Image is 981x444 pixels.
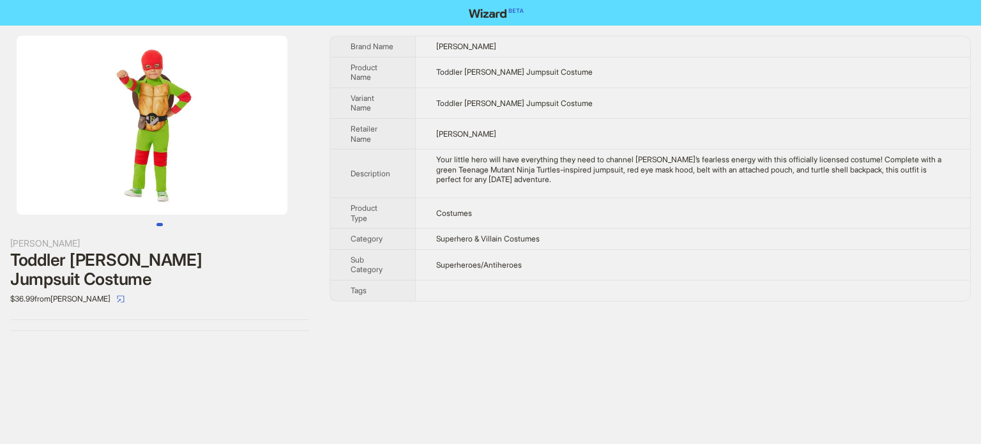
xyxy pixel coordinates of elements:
div: Your little hero will have everything they need to channel Raphael’s fearless energy with this of... [436,155,950,185]
span: Retailer Name [351,124,377,144]
span: Superheroes/Antiheroes [436,260,522,270]
span: Toddler [PERSON_NAME] Jumpsuit Costume [436,98,593,108]
span: Brand Name [351,42,393,51]
span: Product Name [351,63,377,82]
span: Product Type [351,203,377,223]
span: Costumes [436,208,472,218]
span: Category [351,234,383,243]
img: Toddler Raphael Jumpsuit Costume Toddler Raphael Jumpsuit Costume image 1 [17,36,287,215]
span: Superhero & Villain Costumes [436,234,540,243]
span: [PERSON_NAME] [436,129,496,139]
span: Sub Category [351,255,383,275]
span: Tags [351,286,367,295]
div: [PERSON_NAME] [10,236,309,250]
span: Variant Name [351,93,374,113]
button: Go to slide 1 [156,223,163,226]
div: $36.99 from [PERSON_NAME] [10,289,309,309]
span: Toddler [PERSON_NAME] Jumpsuit Costume [436,67,593,77]
span: [PERSON_NAME] [436,42,496,51]
div: Toddler [PERSON_NAME] Jumpsuit Costume [10,250,309,289]
span: select [117,295,125,303]
span: Description [351,169,390,178]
